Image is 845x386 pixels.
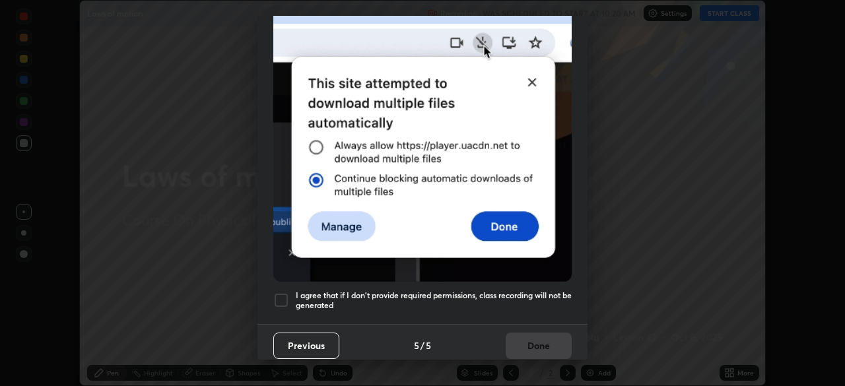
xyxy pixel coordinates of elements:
[421,338,424,352] h4: /
[414,338,419,352] h4: 5
[426,338,431,352] h4: 5
[296,290,572,311] h5: I agree that if I don't provide required permissions, class recording will not be generated
[273,333,339,359] button: Previous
